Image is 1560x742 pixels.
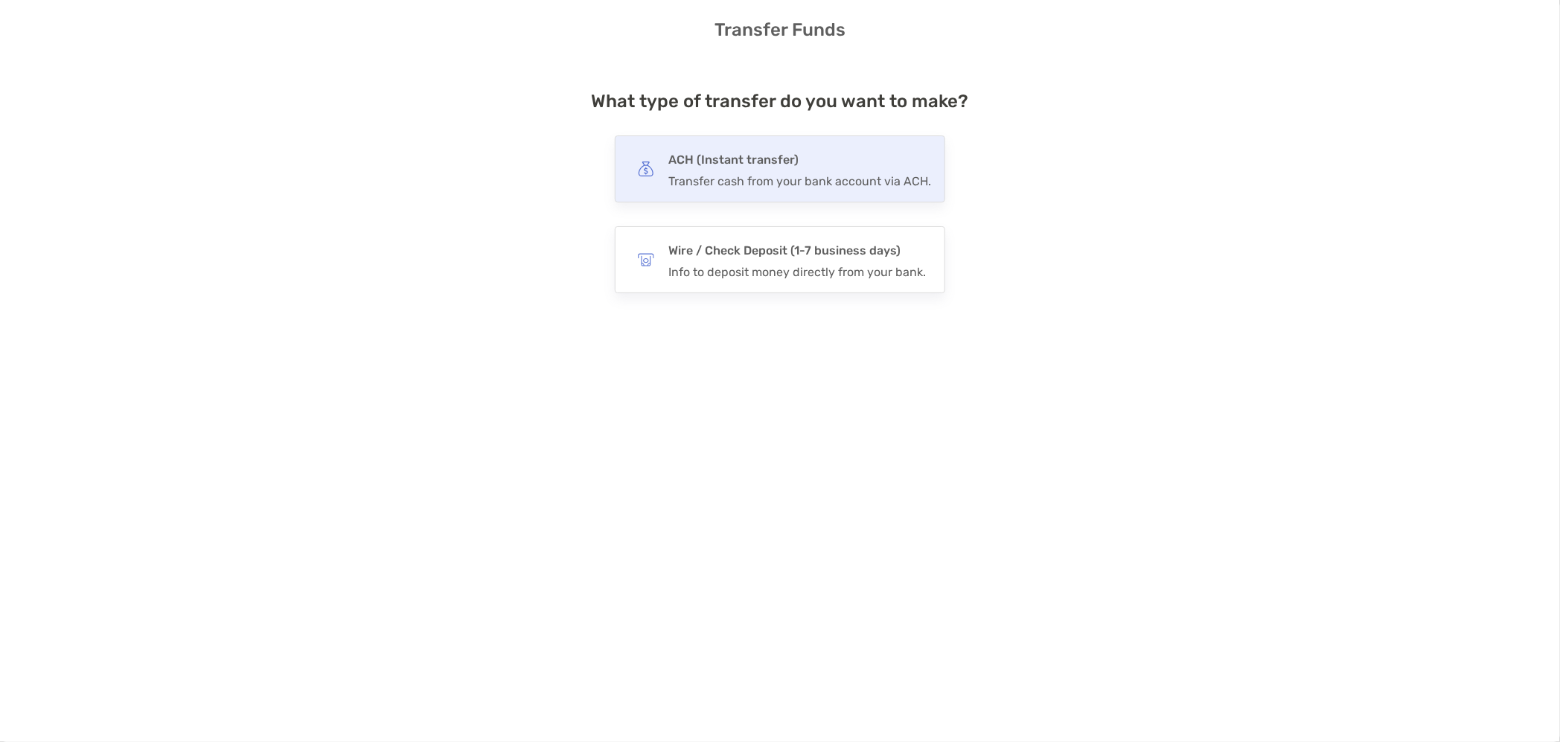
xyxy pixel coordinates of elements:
h4: Wire / Check Deposit (1-7 business days) [668,240,926,261]
div: Transfer cash from your bank account via ACH. [668,174,931,188]
h4: ACH (Instant transfer) [668,150,931,170]
h4: What type of transfer do you want to make? [592,91,969,112]
img: button icon [638,252,654,268]
div: Info to deposit money directly from your bank. [668,265,926,279]
img: button icon [638,161,654,177]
